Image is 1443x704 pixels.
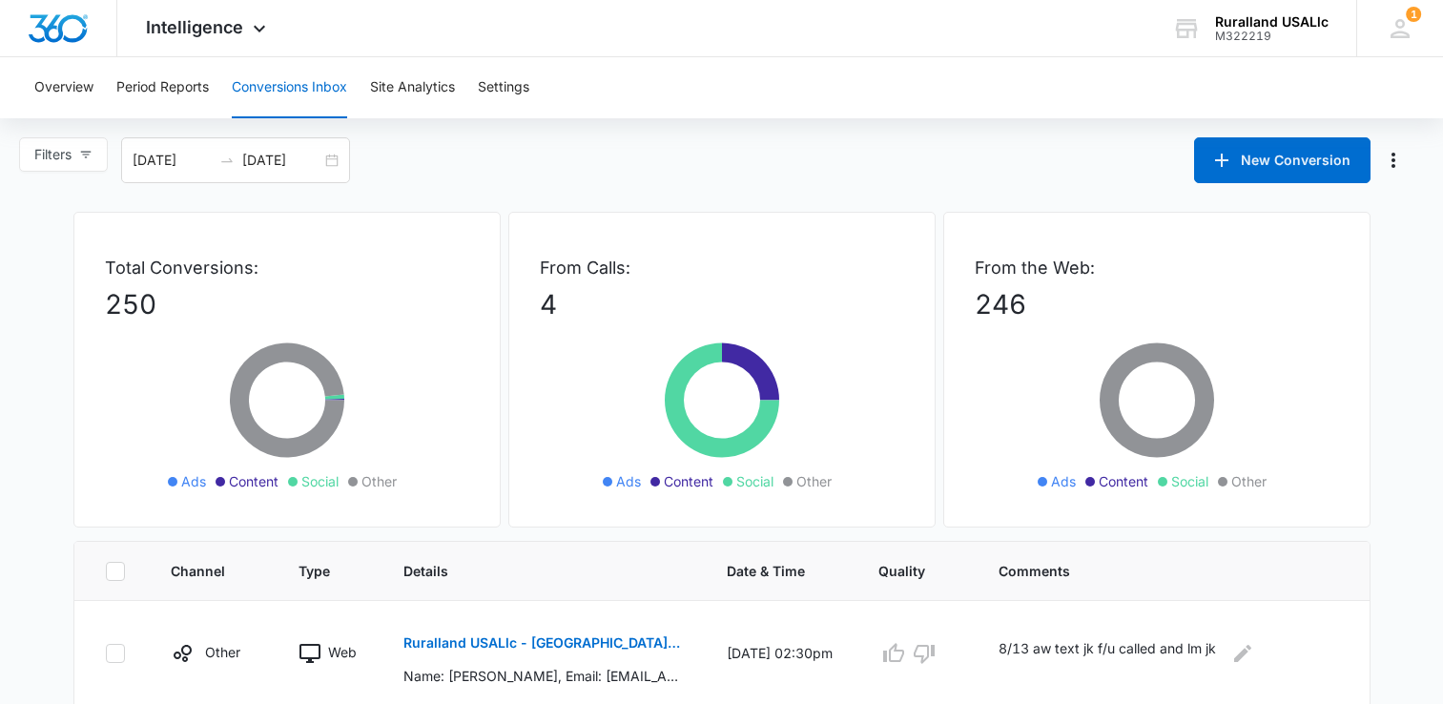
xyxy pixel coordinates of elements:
p: 8/13 aw text jk f/u called and lm jk [999,638,1216,669]
p: 4 [540,284,904,324]
span: Comments [999,561,1311,581]
p: From the Web: [975,255,1339,280]
span: Type [299,561,330,581]
div: account name [1215,14,1329,30]
span: Ads [616,471,641,491]
span: Channel [171,561,225,581]
input: Start date [133,150,212,171]
button: Ruralland USALlc - [GEOGRAPHIC_DATA][US_STATE] FB Lead - M360 Notificaion [403,620,681,666]
span: Social [1171,471,1208,491]
span: Intelligence [146,17,243,37]
p: Other [205,642,240,662]
button: Edit Comments [1227,638,1258,669]
button: Filters [19,137,108,172]
span: Social [736,471,773,491]
button: Conversions Inbox [232,57,347,118]
p: Web [328,642,357,662]
span: to [219,153,235,168]
p: Total Conversions: [105,255,469,280]
span: Ads [181,471,206,491]
span: Ads [1051,471,1076,491]
span: Other [1231,471,1267,491]
div: notifications count [1406,7,1421,22]
button: Settings [478,57,529,118]
span: Other [361,471,397,491]
p: Ruralland USALlc - [GEOGRAPHIC_DATA][US_STATE] FB Lead - M360 Notificaion [403,636,681,650]
input: End date [242,150,321,171]
span: Content [1099,471,1148,491]
p: Name: [PERSON_NAME], Email: [EMAIL_ADDRESS][DOMAIN_NAME], Phone: [PHONE_NUMBER] Are you intereste... [403,666,681,686]
span: Social [301,471,339,491]
button: Manage Numbers [1378,145,1409,176]
span: Other [796,471,832,491]
div: account id [1215,30,1329,43]
p: 250 [105,284,469,324]
span: Date & Time [727,561,805,581]
button: Overview [34,57,93,118]
span: Content [664,471,713,491]
span: Details [403,561,653,581]
span: Quality [878,561,925,581]
button: Site Analytics [370,57,455,118]
span: Content [229,471,278,491]
button: New Conversion [1194,137,1371,183]
span: swap-right [219,153,235,168]
button: Period Reports [116,57,209,118]
p: 246 [975,284,1339,324]
span: 1 [1406,7,1421,22]
p: From Calls: [540,255,904,280]
span: Filters [34,144,72,165]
